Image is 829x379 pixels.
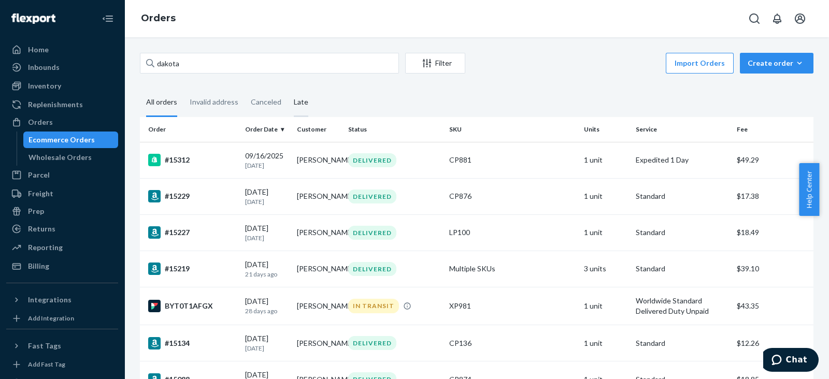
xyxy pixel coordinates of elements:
[6,78,118,94] a: Inventory
[6,258,118,274] a: Billing
[348,299,399,313] div: IN TRANSIT
[140,53,399,74] input: Search orders
[251,89,281,115] div: Canceled
[580,287,632,325] td: 1 unit
[733,117,813,142] th: Fee
[245,307,289,315] p: 28 days ago
[141,12,176,24] a: Orders
[148,263,237,275] div: #15219
[767,8,788,29] button: Open notifications
[28,170,50,180] div: Parcel
[293,251,345,287] td: [PERSON_NAME]
[348,153,396,167] div: DELIVERED
[293,214,345,251] td: [PERSON_NAME]
[6,291,118,308] button: Integrations
[28,314,74,323] div: Add Integration
[744,8,765,29] button: Open Search Box
[28,295,72,305] div: Integrations
[6,221,118,237] a: Returns
[28,360,65,369] div: Add Fast Tag
[28,152,92,163] div: Wholesale Orders
[580,251,632,287] td: 3 units
[28,99,83,110] div: Replenishments
[348,336,396,350] div: DELIVERED
[293,178,345,214] td: [PERSON_NAME]
[733,325,813,361] td: $12.26
[245,270,289,279] p: 21 days ago
[636,296,728,316] p: Worldwide Standard Delivered Duty Unpaid
[580,142,632,178] td: 1 unit
[245,234,289,242] p: [DATE]
[733,214,813,251] td: $18.49
[6,96,118,113] a: Replenishments
[28,224,55,234] div: Returns
[294,89,308,117] div: Late
[28,261,49,271] div: Billing
[245,296,289,315] div: [DATE]
[148,154,237,166] div: #15312
[28,117,53,127] div: Orders
[733,142,813,178] td: $49.29
[245,259,289,279] div: [DATE]
[348,262,396,276] div: DELIVERED
[245,187,289,206] div: [DATE]
[6,41,118,58] a: Home
[763,348,819,374] iframe: Opens a widget where you can chat to one of our agents
[733,178,813,214] td: $17.38
[348,226,396,240] div: DELIVERED
[23,149,119,166] a: Wholesale Orders
[28,135,95,145] div: Ecommerce Orders
[6,312,118,325] a: Add Integration
[733,287,813,325] td: $43.35
[28,45,49,55] div: Home
[748,58,806,68] div: Create order
[245,223,289,242] div: [DATE]
[293,287,345,325] td: [PERSON_NAME]
[733,251,813,287] td: $39.10
[28,341,61,351] div: Fast Tags
[580,178,632,214] td: 1 unit
[23,132,119,148] a: Ecommerce Orders
[11,13,55,24] img: Flexport logo
[148,190,237,202] div: #15229
[297,125,340,134] div: Customer
[636,191,728,201] p: Standard
[790,8,810,29] button: Open account menu
[636,227,728,238] p: Standard
[580,117,632,142] th: Units
[632,117,733,142] th: Service
[28,242,63,253] div: Reporting
[140,117,241,142] th: Order
[449,338,576,348] div: CP136
[449,155,576,165] div: CP881
[245,197,289,206] p: [DATE]
[405,53,465,74] button: Filter
[799,163,819,216] button: Help Center
[245,161,289,170] p: [DATE]
[348,189,396,203] div: DELIVERED
[740,53,813,74] button: Create order
[449,227,576,238] div: LP100
[148,300,237,312] div: BYT0T1AFGX
[6,185,118,202] a: Freight
[636,264,728,274] p: Standard
[6,59,118,76] a: Inbounds
[580,214,632,251] td: 1 unit
[406,58,465,68] div: Filter
[6,358,118,371] a: Add Fast Tag
[293,325,345,361] td: [PERSON_NAME]
[293,142,345,178] td: [PERSON_NAME]
[28,81,61,91] div: Inventory
[146,89,177,117] div: All orders
[28,206,44,216] div: Prep
[344,117,445,142] th: Status
[445,117,580,142] th: SKU
[190,89,238,115] div: Invalid address
[6,114,118,130] a: Orders
[97,8,118,29] button: Close Navigation
[241,117,293,142] th: Order Date
[28,62,60,72] div: Inbounds
[6,338,118,354] button: Fast Tags
[6,167,118,183] a: Parcel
